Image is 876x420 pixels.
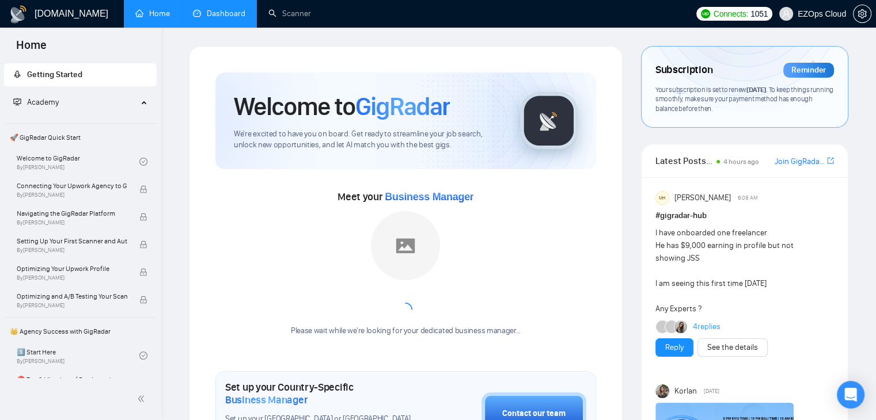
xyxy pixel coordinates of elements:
div: I have onboarded one freelancer He has $9,000 earning in profile but not showing JSS I am seeing ... [655,227,798,315]
span: Optimizing Your Upwork Profile [17,263,127,274]
span: check-circle [139,352,147,360]
span: loading [396,301,415,319]
span: By [PERSON_NAME] [17,219,127,226]
span: Academy [27,97,59,107]
span: By [PERSON_NAME] [17,302,127,309]
span: Academy [13,97,59,107]
span: lock [139,185,147,193]
span: 6:08 AM [738,193,758,203]
h1: # gigradar-hub [655,209,834,222]
span: Business Manager [385,191,473,203]
span: check-circle [139,158,147,166]
span: lock [139,213,147,221]
a: Reply [665,341,684,354]
a: dashboardDashboard [193,9,245,18]
a: Welcome to GigRadarBy[PERSON_NAME] [17,149,139,174]
span: By [PERSON_NAME] [17,192,127,198]
span: lock [139,240,147,249]
div: Contact our team [502,407,566,420]
span: ⛔ Top 3 Mistakes of Pro Agencies [17,374,127,385]
a: See the details [707,341,758,354]
span: Latest Posts from the GigRadar Community [655,154,713,168]
div: Please wait while we're looking for your dedicated business manager... [284,326,528,337]
a: 4replies [692,321,720,333]
span: 🚀 GigRadar Quick Start [5,126,156,149]
span: Navigating the GigRadar Platform [17,208,127,219]
span: 4 hours ago [723,158,759,166]
div: MH [656,192,669,204]
span: 👑 Agency Success with GigRadar [5,320,156,343]
span: [DATE] [704,386,719,396]
a: homeHome [135,9,170,18]
span: Connects: [714,7,748,20]
span: We're excited to have you on board. Get ready to streamline your job search, unlock new opportuni... [234,129,502,151]
span: Subscription [655,60,712,80]
span: user [782,10,790,18]
span: lock [139,296,147,304]
img: Mariia Heshka [674,320,687,333]
a: export [827,155,834,166]
span: By [PERSON_NAME] [17,274,127,281]
span: Optimizing and A/B Testing Your Scanner for Better Results [17,291,127,302]
span: Connecting Your Upwork Agency to GigRadar [17,180,127,192]
button: See the details [697,338,768,357]
button: setting [853,5,871,23]
img: upwork-logo.png [701,9,710,18]
a: setting [853,9,871,18]
img: gigradar-logo.png [520,92,578,150]
span: rocket [13,70,21,78]
span: export [827,156,834,165]
button: Reply [655,338,693,357]
span: Getting Started [27,70,82,79]
li: Getting Started [4,63,157,86]
span: Meet your [337,190,473,203]
span: [DATE] [746,85,766,94]
span: GigRadar [355,91,450,122]
span: double-left [137,393,149,404]
span: lock [139,268,147,276]
img: placeholder.png [371,211,440,280]
span: 1051 [750,7,768,20]
span: Setting Up Your First Scanner and Auto-Bidder [17,235,127,247]
img: Korlan [655,384,669,398]
span: Korlan [674,385,696,398]
div: Open Intercom Messenger [837,381,864,408]
span: Your subscription is set to renew . To keep things running smoothly, make sure your payment metho... [655,85,833,113]
span: setting [854,9,871,18]
div: Reminder [783,63,834,78]
h1: Welcome to [234,91,450,122]
a: Join GigRadar Slack Community [775,155,825,168]
span: [PERSON_NAME] [674,192,730,204]
a: 1️⃣ Start HereBy[PERSON_NAME] [17,343,139,368]
span: Home [7,37,56,61]
span: fund-projection-screen [13,98,21,106]
img: logo [9,5,28,24]
a: searchScanner [268,9,311,18]
span: Business Manager [225,394,308,406]
span: By [PERSON_NAME] [17,247,127,254]
h1: Set up your Country-Specific [225,381,424,406]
